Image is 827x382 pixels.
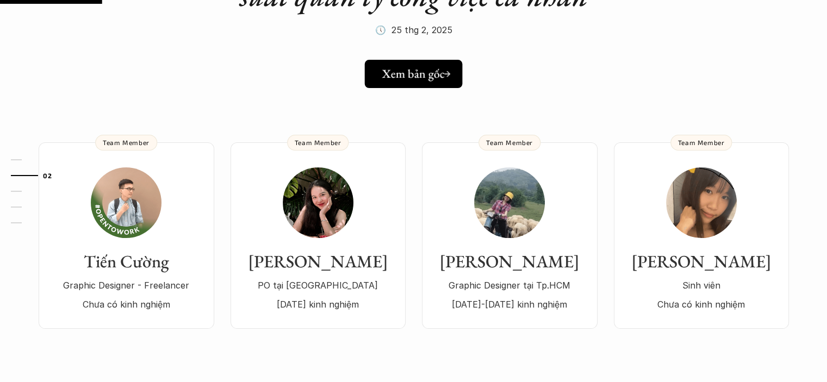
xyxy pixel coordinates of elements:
[422,142,598,329] a: [PERSON_NAME]Graphic Designer tại Tp.HCM[DATE]-[DATE] kinh nghiệmTeam Member
[39,142,214,329] a: Tiến CườngGraphic Designer - FreelancerChưa có kinh nghiệmTeam Member
[295,139,341,146] p: Team Member
[625,251,778,272] h3: [PERSON_NAME]
[49,251,203,272] h3: Tiến Cường
[625,277,778,293] p: Sinh viên
[375,22,452,38] p: 🕔 25 thg 2, 2025
[11,169,63,182] a: 02
[43,171,52,179] strong: 02
[103,139,150,146] p: Team Member
[486,139,533,146] p: Team Member
[241,251,395,272] h3: [PERSON_NAME]
[433,251,587,272] h3: [PERSON_NAME]
[49,296,203,312] p: Chưa có kinh nghiệm
[433,296,587,312] p: [DATE]-[DATE] kinh nghiệm
[241,277,395,293] p: PO tại [GEOGRAPHIC_DATA]
[382,67,445,81] h5: Xem bản gốc
[433,277,587,293] p: Graphic Designer tại Tp.HCM
[241,296,395,312] p: [DATE] kinh nghiệm
[365,60,463,88] a: Xem bản gốc
[49,277,203,293] p: Graphic Designer - Freelancer
[678,139,725,146] p: Team Member
[231,142,406,329] a: [PERSON_NAME]PO tại [GEOGRAPHIC_DATA][DATE] kinh nghiệmTeam Member
[625,296,778,312] p: Chưa có kinh nghiệm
